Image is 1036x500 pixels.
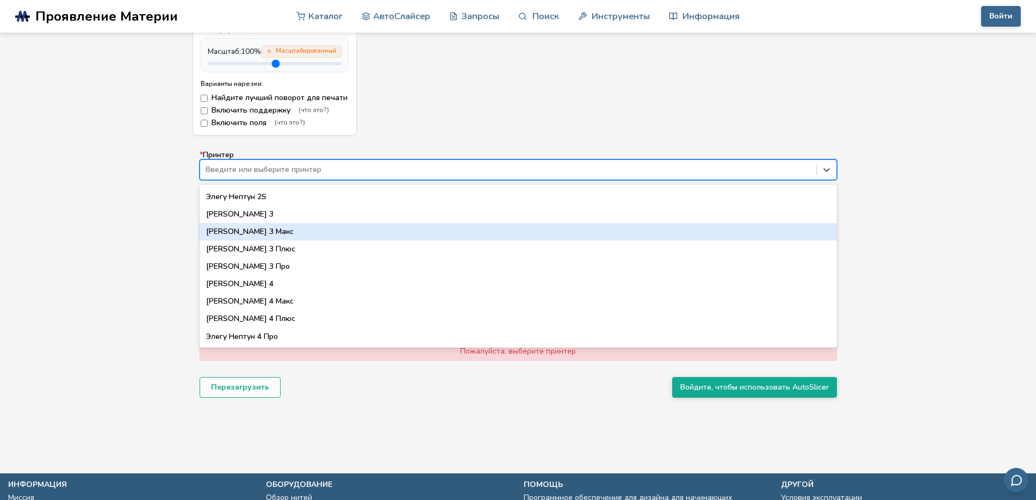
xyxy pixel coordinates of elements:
[35,7,178,26] font: Проявление Материи
[206,331,278,342] font: Элегу Нептун 4 Про
[461,10,499,22] font: Запросы
[276,47,337,55] font: Масштабированный
[373,10,430,22] font: АвтоСлайсер
[206,209,274,219] font: [PERSON_NAME] 3
[592,10,650,22] font: Инструменты
[1004,468,1028,492] button: Отправить отзыв по электронной почте
[308,10,343,22] font: Каталог
[680,382,829,392] font: Войдите, чтобы использовать AutoSlicer
[208,46,241,57] font: Масштаб:
[672,377,837,398] button: Войдите, чтобы использовать AutoSlicer
[241,46,254,57] font: 100
[206,192,266,202] font: Элегу Нептун 2S
[254,46,261,57] font: %
[460,346,576,356] font: Пожалуйста, выберите принтер
[203,150,234,160] font: Принтер
[781,479,814,490] font: другой
[266,479,332,490] font: оборудование
[532,10,559,22] font: Поиск
[683,10,740,22] font: Информация
[212,118,266,128] font: Включить поля
[8,479,67,490] font: информация
[299,106,329,114] font: (что это?)
[206,261,290,271] font: [PERSON_NAME] 3 Про
[206,244,295,254] font: [PERSON_NAME] 3 Плюс
[200,377,281,398] button: Перезагрузить
[212,92,348,103] font: Найдите лучший поворот для печати
[989,11,1013,21] font: Войти
[206,296,294,306] font: [PERSON_NAME] 4 Макс
[201,107,208,114] input: Включить поддержку(что это?)
[981,6,1021,27] button: Войти
[201,120,208,127] input: Включить поля(что это?)
[206,226,294,237] font: [PERSON_NAME] 3 Макс
[206,279,274,289] font: [PERSON_NAME] 4
[212,105,290,115] font: Включить поддержку
[201,95,208,102] input: Найдите лучший поворот для печати
[206,165,208,174] input: *ПринтерВведите или выберите принтерAnycubic Kobra PlusAnycubic Kobra S1Anycubic Mega ZeroBambu L...
[524,479,563,490] font: помощь
[206,313,295,324] font: [PERSON_NAME] 4 Плюс
[201,79,263,88] font: Варианты нарезки:
[211,382,269,392] font: Перезагрузить
[275,118,305,127] font: (что это?)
